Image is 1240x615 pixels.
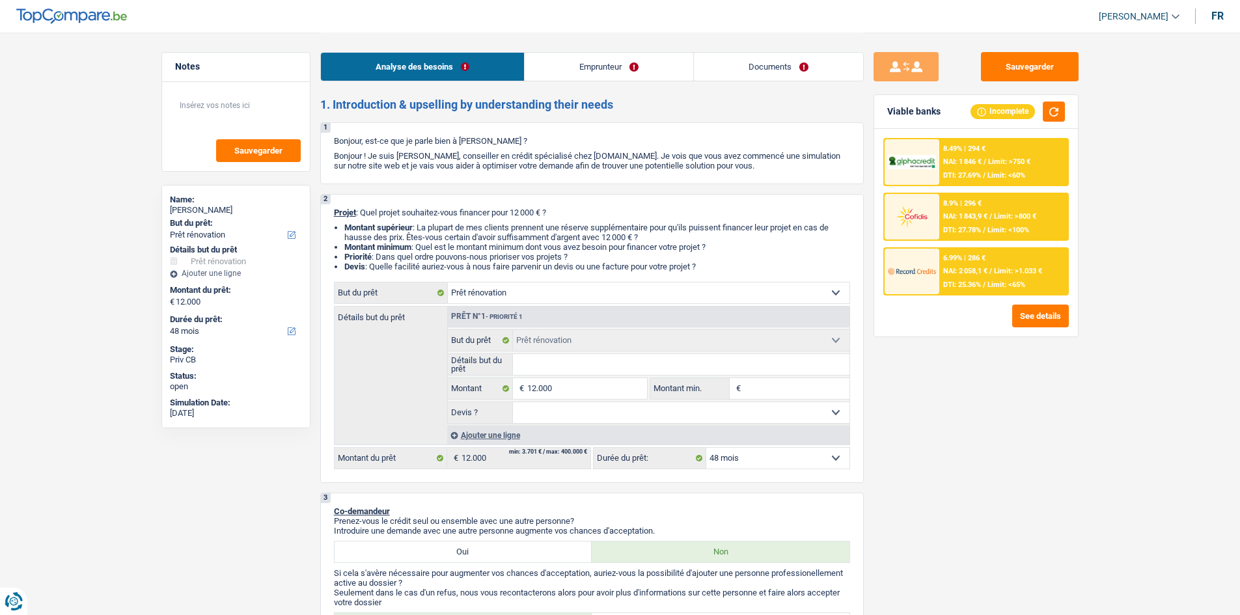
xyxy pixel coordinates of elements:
span: / [983,226,985,234]
div: Ajouter une ligne [447,426,849,444]
span: [PERSON_NAME] [1099,11,1168,22]
div: min: 3.701 € / max: 400.000 € [509,449,587,455]
div: Viable banks [887,106,941,117]
label: Montant du prêt: [170,285,299,295]
p: Prenez-vous le crédit seul ou ensemble avec une autre personne? [334,516,850,526]
p: Bonjour ! Je suis [PERSON_NAME], conseiller en crédit spécialisé chez [DOMAIN_NAME]. Je vois que ... [334,151,850,171]
div: Incomplete [971,104,1035,118]
div: Name: [170,195,302,205]
span: / [983,171,985,180]
div: Priv CB [170,355,302,365]
span: € [513,378,527,399]
div: 2 [321,195,331,204]
h2: 1. Introduction & upselling by understanding their needs [320,98,864,112]
p: Bonjour, est-ce que je parle bien à [PERSON_NAME] ? [334,136,850,146]
span: / [984,157,986,166]
a: [PERSON_NAME] [1088,6,1179,27]
img: AlphaCredit [888,155,936,170]
div: Prêt n°1 [448,312,526,321]
p: : Quel projet souhaitez-vous financer pour 12 000 € ? [334,208,850,217]
label: Non [592,541,849,562]
label: Montant du prêt [335,448,447,469]
div: Détails but du prêt [170,245,302,255]
span: / [989,267,992,275]
img: TopCompare Logo [16,8,127,24]
li: : Quel est le montant minimum dont vous avez besoin pour financer votre projet ? [344,242,850,252]
label: Durée du prêt: [594,448,706,469]
div: Status: [170,371,302,381]
div: fr [1211,10,1224,22]
p: Si cela s'avère nécessaire pour augmenter vos chances d'acceptation, auriez-vous la possibilité d... [334,568,850,588]
div: 8.49% | 294 € [943,144,985,153]
span: Co-demandeur [334,506,390,516]
label: But du prêt [448,330,514,351]
div: open [170,381,302,392]
div: 8.9% | 296 € [943,199,982,208]
strong: Montant minimum [344,242,411,252]
span: Projet [334,208,356,217]
strong: Montant supérieur [344,223,413,232]
li: : Dans quel ordre pouvons-nous prioriser vos projets ? [344,252,850,262]
span: / [983,280,985,289]
span: Limit: >750 € [988,157,1030,166]
span: Devis [344,262,365,271]
h5: Notes [175,61,297,72]
label: Montant [448,378,514,399]
li: : La plupart de mes clients prennent une réserve supplémentaire pour qu'ils puissent financer leu... [344,223,850,242]
div: Ajouter une ligne [170,269,302,278]
span: € [730,378,744,399]
label: Montant min. [650,378,730,399]
span: € [447,448,462,469]
span: NAI: 2 058,1 € [943,267,987,275]
span: Limit: <100% [987,226,1029,234]
li: : Quelle facilité auriez-vous à nous faire parvenir un devis ou une facture pour votre projet ? [344,262,850,271]
label: Devis ? [448,402,514,423]
div: Simulation Date: [170,398,302,408]
span: DTI: 27.69% [943,171,981,180]
p: Seulement dans le cas d'un refus, nous vous recontacterons alors pour avoir plus d'informations s... [334,588,850,607]
div: Stage: [170,344,302,355]
span: NAI: 1 843,9 € [943,212,987,221]
label: Durée du prêt: [170,314,299,325]
img: Cofidis [888,204,936,228]
label: Détails but du prêt [335,307,447,321]
strong: Priorité [344,252,372,262]
img: Record Credits [888,259,936,283]
div: 1 [321,123,331,133]
span: - Priorité 1 [486,313,523,320]
span: NAI: 1 846 € [943,157,982,166]
p: Introduire une demande avec une autre personne augmente vos chances d'acceptation. [334,526,850,536]
button: See details [1012,305,1069,327]
label: But du prêt: [170,218,299,228]
a: Documents [694,53,863,81]
span: Limit: <60% [987,171,1025,180]
span: / [989,212,992,221]
span: Limit: <65% [987,280,1025,289]
span: DTI: 25.36% [943,280,981,289]
label: Oui [335,541,592,562]
a: Emprunteur [525,53,693,81]
div: [PERSON_NAME] [170,205,302,215]
a: Analyse des besoins [321,53,524,81]
button: Sauvegarder [981,52,1079,81]
span: Sauvegarder [234,146,282,155]
span: Limit: >800 € [994,212,1036,221]
button: Sauvegarder [216,139,301,162]
div: 6.99% | 286 € [943,254,985,262]
span: DTI: 27.78% [943,226,981,234]
label: Détails but du prêt [448,354,514,375]
span: Limit: >1.033 € [994,267,1042,275]
span: € [170,297,174,307]
div: [DATE] [170,408,302,418]
div: 3 [321,493,331,503]
label: But du prêt [335,282,448,303]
